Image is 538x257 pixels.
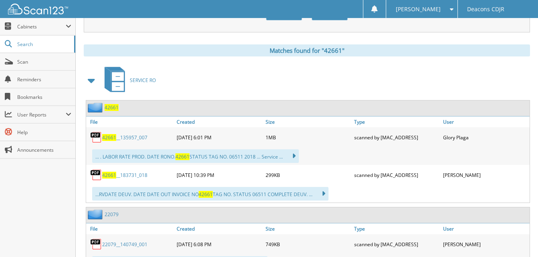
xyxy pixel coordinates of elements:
[17,41,70,48] span: Search
[102,172,116,179] span: 42661
[8,4,68,14] img: scan123-logo-white.svg
[175,167,263,183] div: [DATE] 10:39 PM
[105,104,119,111] a: 42661
[17,23,66,30] span: Cabinets
[92,187,328,201] div: ...RVDATE DEUV. DATE DATE OUT INVOICE NO TAG NO. STATUS 06511 COMPLETE DEUV. ...
[498,219,538,257] iframe: Chat Widget
[175,129,263,145] div: [DATE] 6:01 PM
[86,223,175,234] a: File
[102,134,116,141] span: 42661
[264,223,352,234] a: Size
[264,236,352,252] div: 749KB
[441,129,530,145] div: Glory Plaga
[105,211,119,218] a: 22079
[441,116,530,127] a: User
[88,102,105,112] img: folder2.png
[17,76,71,83] span: Reminders
[86,116,175,127] a: File
[264,129,352,145] div: 1MB
[100,64,156,96] a: SERVICE RO
[102,172,147,179] a: 42661__183731_018
[17,147,71,153] span: Announcements
[102,134,147,141] a: 42661__135957_007
[90,131,102,143] img: PDF.png
[175,116,263,127] a: Created
[17,111,66,118] span: User Reports
[175,223,263,234] a: Created
[199,191,213,198] span: 42661
[102,241,147,248] a: 22079__140749_001
[441,223,530,234] a: User
[84,44,530,56] div: Matches found for "42661"
[175,236,263,252] div: [DATE] 6:08 PM
[352,167,441,183] div: scanned by [MAC_ADDRESS]
[92,149,299,163] div: ... . LABOR RATE PROD. DATE RONO. STATUS TAG NO. 06511 2018 ... Service ...
[17,129,71,136] span: Help
[352,236,441,252] div: scanned by [MAC_ADDRESS]
[264,116,352,127] a: Size
[17,94,71,100] span: Bookmarks
[396,7,441,12] span: [PERSON_NAME]
[352,223,441,234] a: Type
[352,116,441,127] a: Type
[17,58,71,65] span: Scan
[264,167,352,183] div: 299KB
[90,238,102,250] img: PDF.png
[352,129,441,145] div: scanned by [MAC_ADDRESS]
[175,153,189,160] span: 42661
[441,236,530,252] div: [PERSON_NAME]
[441,167,530,183] div: [PERSON_NAME]
[130,77,156,84] span: SERVICE RO
[467,7,504,12] span: Deacons CDJR
[88,209,105,219] img: folder2.png
[90,169,102,181] img: PDF.png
